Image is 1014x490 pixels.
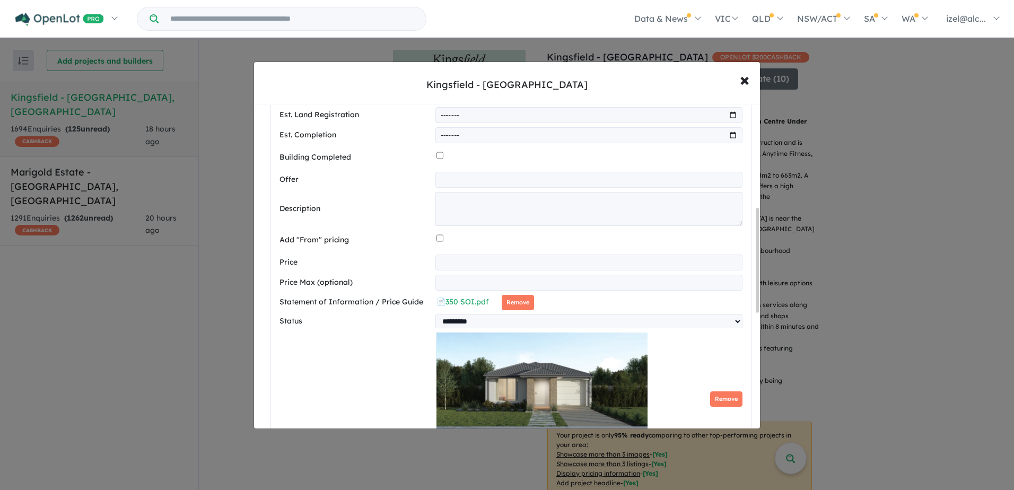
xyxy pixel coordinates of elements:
span: izel@alc... [946,13,986,24]
label: Status [279,315,431,328]
span: 📄 350 SOI.pdf [436,297,489,307]
a: 📄350 SOI.pdf [436,297,489,307]
label: Est. Completion [279,129,431,142]
label: Description [279,203,431,215]
img: Kingsfield - Sunbury - Lot 350 Façade [436,332,648,439]
img: Openlot PRO Logo White [15,13,104,26]
label: Statement of Information / Price Guide [279,296,432,309]
label: Est. Land Registration [279,109,431,121]
label: Price Max (optional) [279,276,431,289]
input: Try estate name, suburb, builder or developer [161,7,424,30]
div: Kingsfield - [GEOGRAPHIC_DATA] [426,78,588,92]
label: Price [279,256,431,269]
span: × [740,68,749,91]
label: Building Completed [279,151,432,164]
label: Offer [279,173,431,186]
button: Remove [502,295,534,310]
button: Remove [710,391,742,407]
label: Add "From" pricing [279,234,432,247]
